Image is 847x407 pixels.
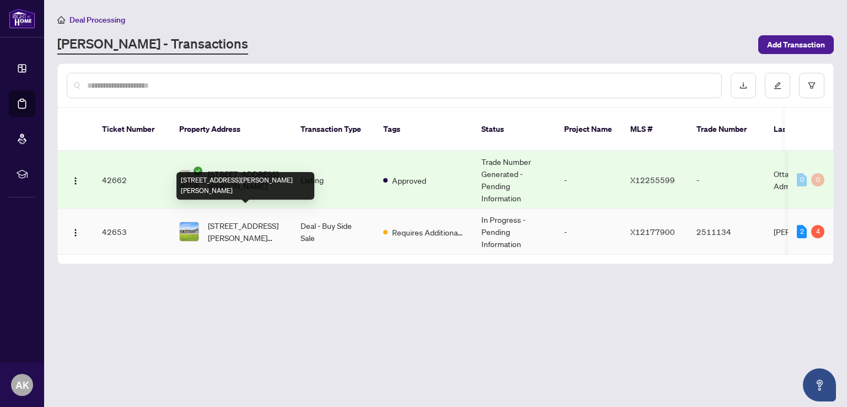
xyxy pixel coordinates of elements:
td: 42653 [93,209,170,255]
div: 4 [811,225,824,238]
button: filter [799,73,824,98]
button: Add Transaction [758,35,834,54]
img: logo [9,8,35,29]
th: Transaction Type [292,108,374,151]
button: Open asap [803,368,836,401]
span: Deal Processing [69,15,125,25]
span: filter [808,82,816,89]
span: Approved [392,174,426,186]
td: 2511134 [688,209,765,255]
td: 42662 [93,151,170,209]
img: Logo [71,228,80,237]
button: Logo [67,171,84,189]
th: Tags [374,108,473,151]
span: home [57,16,65,24]
span: check-circle [194,167,202,175]
button: download [731,73,756,98]
th: Ticket Number [93,108,170,151]
span: X12255599 [630,175,675,185]
th: Property Address [170,108,292,151]
td: - [555,151,621,209]
img: thumbnail-img [180,222,199,241]
span: Add Transaction [767,36,825,53]
span: edit [774,82,781,89]
img: thumbnail-img [180,170,199,189]
td: Listing [292,151,374,209]
span: [STREET_ADDRESS][PERSON_NAME] [208,168,283,192]
td: Trade Number Generated - Pending Information [473,151,555,209]
div: [STREET_ADDRESS][PERSON_NAME][PERSON_NAME] [176,172,314,200]
th: MLS # [621,108,688,151]
div: 0 [797,173,807,186]
button: Logo [67,223,84,240]
th: Project Name [555,108,621,151]
td: Deal - Buy Side Sale [292,209,374,255]
button: edit [765,73,790,98]
span: download [739,82,747,89]
th: Status [473,108,555,151]
td: - [688,151,765,209]
th: Trade Number [688,108,765,151]
span: [STREET_ADDRESS][PERSON_NAME][PERSON_NAME] [208,219,283,244]
div: 2 [797,225,807,238]
td: In Progress - Pending Information [473,209,555,255]
span: Requires Additional Docs [392,226,464,238]
div: 0 [811,173,824,186]
img: Logo [71,176,80,185]
td: - [555,209,621,255]
span: X12177900 [630,227,675,237]
span: AK [15,377,29,393]
a: [PERSON_NAME] - Transactions [57,35,248,55]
